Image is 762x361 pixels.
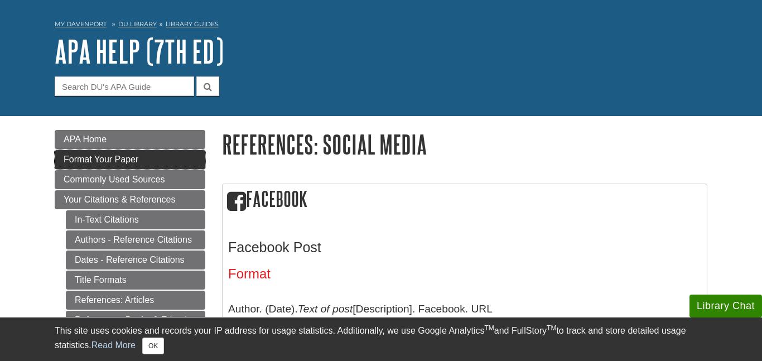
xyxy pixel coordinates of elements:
a: Dates - Reference Citations [66,251,205,269]
a: Authors - Reference Citations [66,230,205,249]
span: Your Citations & References [64,195,175,204]
input: Search DU's APA Guide [55,76,194,96]
sup: TM [484,324,494,332]
nav: breadcrumb [55,17,707,35]
h4: Format [228,267,701,281]
a: Read More [91,340,136,350]
a: APA Home [55,130,205,149]
h2: Facebook [223,184,707,216]
a: References: Articles [66,291,205,310]
a: Title Formats [66,271,205,290]
i: Text of post [298,303,353,315]
p: Author. (Date). [Description]. Facebook. URL [228,293,701,325]
a: Your Citations & References [55,190,205,209]
button: Library Chat [689,295,762,317]
sup: TM [547,324,556,332]
span: Commonly Used Sources [64,175,165,184]
div: This site uses cookies and records your IP address for usage statistics. Additionally, we use Goo... [55,324,707,354]
a: APA Help (7th Ed) [55,34,224,69]
h3: Facebook Post [228,239,701,256]
a: Format Your Paper [55,150,205,169]
span: APA Home [64,134,107,144]
a: In-Text Citations [66,210,205,229]
a: My Davenport [55,20,107,29]
h1: References: Social Media [222,130,707,158]
a: Commonly Used Sources [55,170,205,189]
a: Library Guides [166,20,219,28]
button: Close [142,338,164,354]
a: References: Books & E-books [66,311,205,330]
span: Format Your Paper [64,155,138,164]
a: DU Library [118,20,157,28]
